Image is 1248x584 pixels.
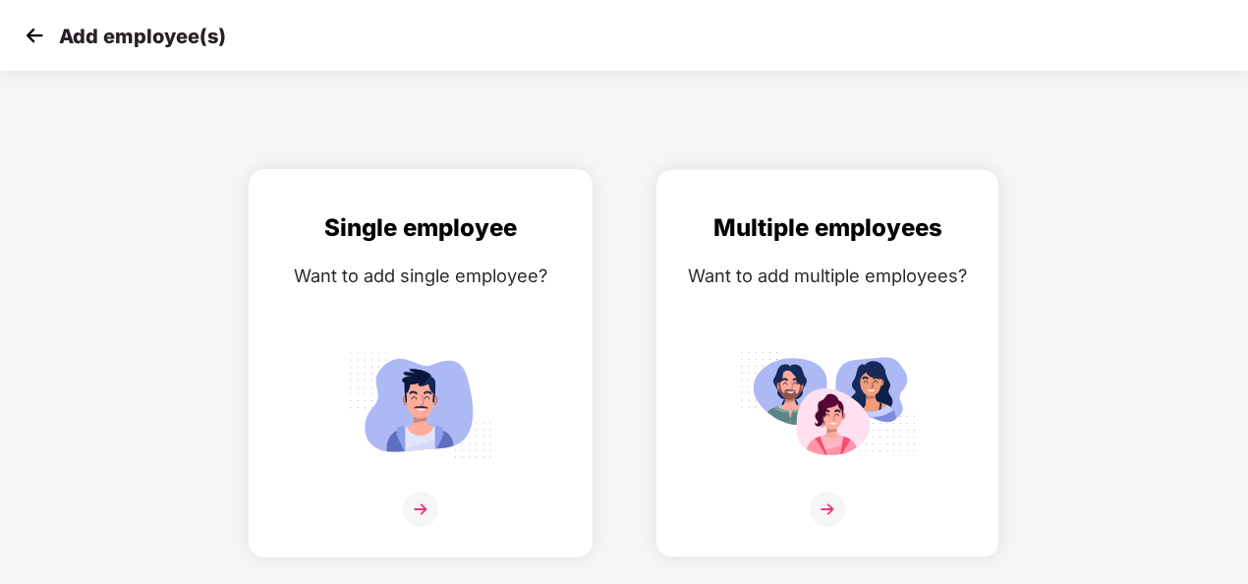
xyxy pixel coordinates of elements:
[676,262,979,290] div: Want to add multiple employees?
[20,21,49,50] img: svg+xml;base64,PHN2ZyB4bWxucz0iaHR0cDovL3d3dy53My5vcmcvMjAwMC9zdmciIHdpZHRoPSIzMCIgaGVpZ2h0PSIzMC...
[403,492,438,527] img: svg+xml;base64,PHN2ZyB4bWxucz0iaHR0cDovL3d3dy53My5vcmcvMjAwMC9zdmciIHdpZHRoPSIzNiIgaGVpZ2h0PSIzNi...
[269,262,572,290] div: Want to add single employee?
[59,25,226,48] p: Add employee(s)
[269,209,572,247] div: Single employee
[676,209,979,247] div: Multiple employees
[332,343,509,466] img: svg+xml;base64,PHN2ZyB4bWxucz0iaHR0cDovL3d3dy53My5vcmcvMjAwMC9zdmciIGlkPSJTaW5nbGVfZW1wbG95ZWUiIH...
[739,343,916,466] img: svg+xml;base64,PHN2ZyB4bWxucz0iaHR0cDovL3d3dy53My5vcmcvMjAwMC9zdmciIGlkPSJNdWx0aXBsZV9lbXBsb3llZS...
[810,492,845,527] img: svg+xml;base64,PHN2ZyB4bWxucz0iaHR0cDovL3d3dy53My5vcmcvMjAwMC9zdmciIHdpZHRoPSIzNiIgaGVpZ2h0PSIzNi...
